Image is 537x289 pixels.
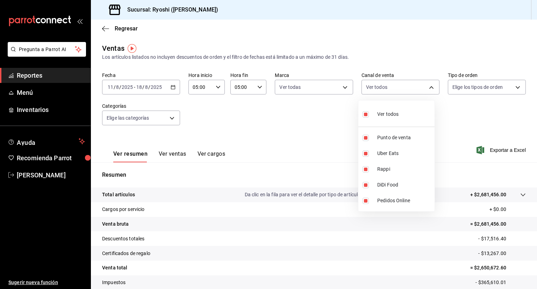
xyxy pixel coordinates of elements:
span: Punto de venta [377,134,432,141]
span: Pedidos Online [377,197,432,204]
img: Tooltip marker [128,44,136,53]
span: Ver todos [377,111,399,118]
span: Uber Eats [377,150,432,157]
span: DiDi Food [377,181,432,189]
span: Rappi [377,165,432,173]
